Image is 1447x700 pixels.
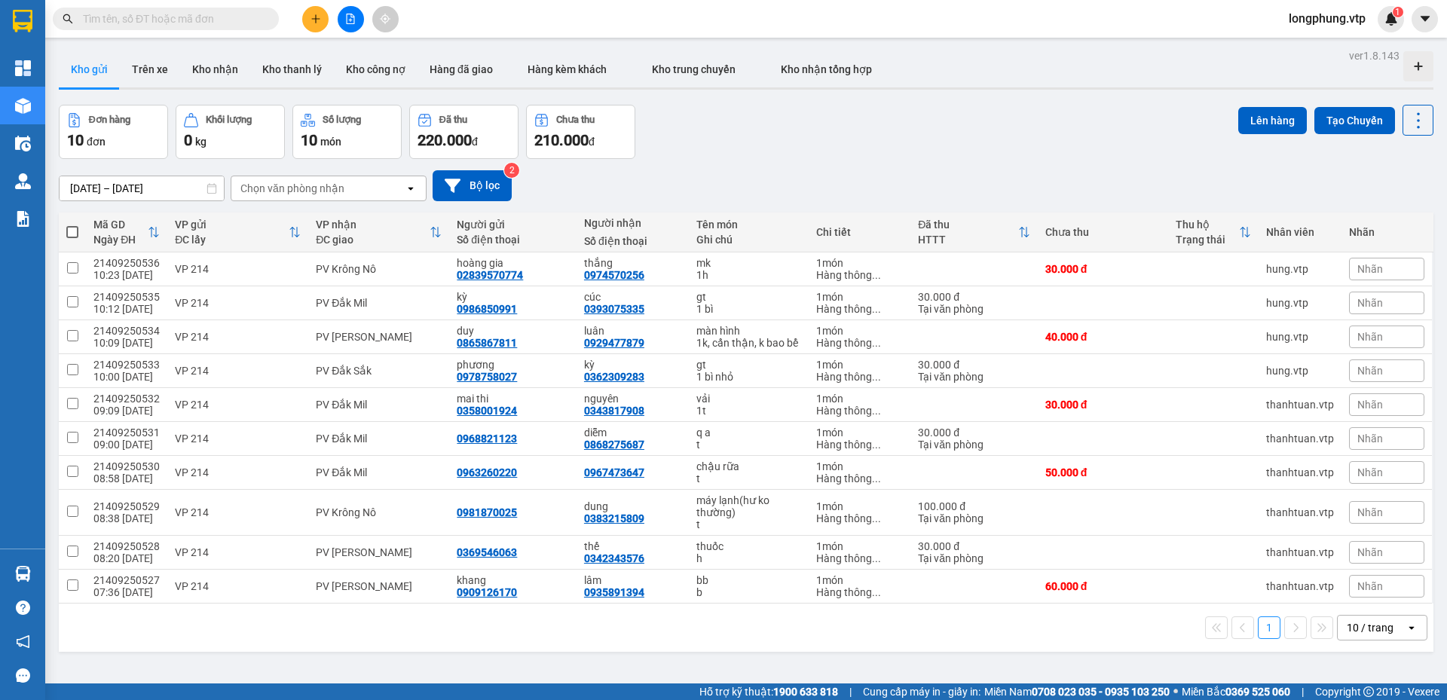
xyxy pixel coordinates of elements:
[93,405,160,417] div: 09:09 [DATE]
[63,14,73,24] span: search
[1045,580,1161,592] div: 60.000 đ
[15,173,31,189] img: warehouse-icon
[584,552,644,564] div: 0342343576
[316,433,442,445] div: PV Đắk Mil
[93,574,160,586] div: 21409250527
[696,460,801,472] div: chậu rữa
[1225,686,1290,698] strong: 0369 525 060
[816,325,903,337] div: 1 món
[457,405,517,417] div: 0358001924
[457,234,569,246] div: Số điện thoại
[93,540,160,552] div: 21409250528
[338,6,364,32] button: file-add
[184,131,192,149] span: 0
[1173,689,1178,695] span: ⚪️
[301,131,317,149] span: 10
[457,337,517,349] div: 0865867811
[308,212,449,252] th: Toggle SortBy
[1363,686,1374,697] span: copyright
[1266,365,1334,377] div: hung.vtp
[1032,686,1170,698] strong: 0708 023 035 - 0935 103 250
[1347,620,1393,635] div: 10 / trang
[910,212,1038,252] th: Toggle SortBy
[584,325,681,337] div: luân
[1045,263,1161,275] div: 30.000 đ
[316,546,442,558] div: PV [PERSON_NAME]
[696,291,801,303] div: gt
[696,371,801,383] div: 1 bì nhỏ
[439,115,467,125] div: Đã thu
[584,512,644,524] div: 0383215809
[918,540,1030,552] div: 30.000 đ
[696,234,801,246] div: Ghi chú
[16,668,30,683] span: message
[1266,226,1334,238] div: Nhân viên
[1357,546,1383,558] span: Nhãn
[816,257,903,269] div: 1 món
[872,552,881,564] span: ...
[1357,433,1383,445] span: Nhãn
[1357,506,1383,518] span: Nhãn
[175,234,289,246] div: ĐC lấy
[584,291,681,303] div: cúc
[316,399,442,411] div: PV Đắk Mil
[696,359,801,371] div: gt
[526,105,635,159] button: Chưa thu210.000đ
[405,182,417,194] svg: open
[816,552,903,564] div: Hàng thông thường
[584,405,644,417] div: 0343817908
[380,14,390,24] span: aim
[1238,107,1307,134] button: Lên hàng
[872,512,881,524] span: ...
[175,433,301,445] div: VP 214
[175,331,301,343] div: VP 214
[918,512,1030,524] div: Tại văn phòng
[323,115,361,125] div: Số lượng
[457,393,569,405] div: mai thi
[696,540,801,552] div: thuốc
[696,257,801,269] div: mk
[311,14,321,24] span: plus
[316,580,442,592] div: PV [PERSON_NAME]
[457,325,569,337] div: duy
[457,546,517,558] div: 0369546063
[250,51,334,87] button: Kho thanh lý
[1406,622,1418,634] svg: open
[584,466,644,478] div: 0967473647
[457,257,569,269] div: hoàng gia
[918,219,1018,231] div: Đã thu
[696,393,801,405] div: vải
[1357,365,1383,377] span: Nhãn
[816,500,903,512] div: 1 món
[872,586,881,598] span: ...
[584,359,681,371] div: kỳ
[696,494,801,518] div: máy lạnh(hư ko thường)
[584,393,681,405] div: nguyên
[206,115,252,125] div: Khối lượng
[86,212,167,252] th: Toggle SortBy
[872,371,881,383] span: ...
[15,98,31,114] img: warehouse-icon
[1357,331,1383,343] span: Nhãn
[457,303,517,315] div: 0986850991
[1266,506,1334,518] div: thanhtuan.vtp
[59,51,120,87] button: Kho gửi
[816,426,903,439] div: 1 món
[696,439,801,451] div: t
[696,325,801,337] div: màn hình
[93,460,160,472] div: 21409250530
[93,371,160,383] div: 10:00 [DATE]
[302,6,329,32] button: plus
[15,136,31,151] img: warehouse-icon
[872,269,881,281] span: ...
[696,426,801,439] div: q a
[1045,466,1161,478] div: 50.000 đ
[1266,433,1334,445] div: thanhtuan.vtp
[1277,9,1378,28] span: longphung.vtp
[696,405,801,417] div: 1t
[696,472,801,484] div: t
[584,439,644,451] div: 0868275687
[457,574,569,586] div: khang
[1045,331,1161,343] div: 40.000 đ
[918,500,1030,512] div: 100.000 đ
